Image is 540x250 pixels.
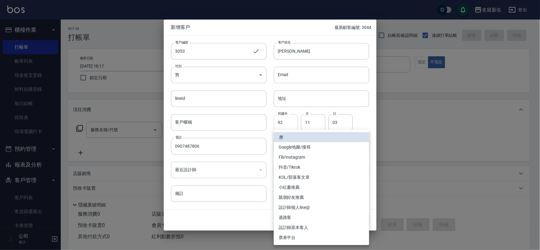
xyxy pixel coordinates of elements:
li: KOL/部落客文章 [274,172,369,182]
li: Google地圖/搜尋 [274,142,369,152]
li: 設計師原本客人 [274,223,369,233]
em: 無 [279,134,283,140]
li: FB/Instagram [274,152,369,162]
li: 票券平台 [274,233,369,243]
li: 小紅書推薦 [274,182,369,192]
li: 設計師個人line@ [274,202,369,213]
li: 抖音/Tiktok [274,162,369,172]
li: 親朋好友推薦 [274,192,369,202]
li: 過路客 [274,213,369,223]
